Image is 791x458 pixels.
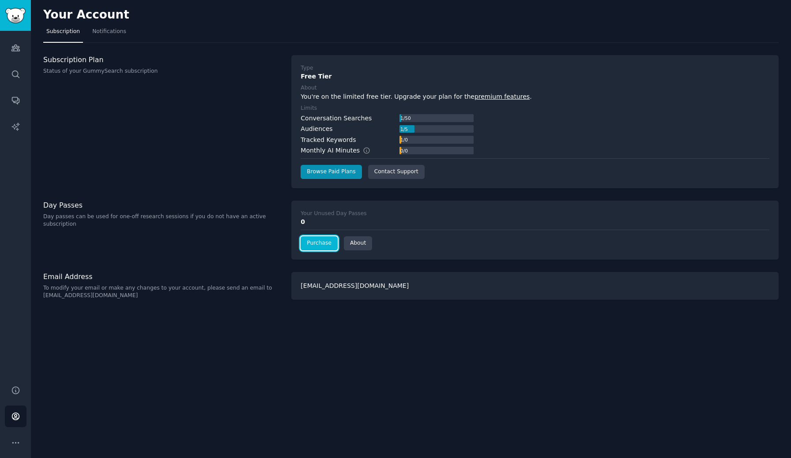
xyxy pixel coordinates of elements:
[399,125,408,133] div: 1 / 5
[43,272,282,281] h3: Email Address
[89,25,129,43] a: Notifications
[399,147,408,155] div: 0 / 0
[301,217,769,227] div: 0
[344,236,372,250] a: About
[5,8,26,23] img: GummySearch logo
[301,84,316,92] div: About
[92,28,126,36] span: Notifications
[368,165,425,179] a: Contact Support
[301,135,356,145] div: Tracked Keywords
[301,64,313,72] div: Type
[475,93,530,100] a: premium features
[301,114,372,123] div: Conversation Searches
[43,67,282,75] p: Status of your GummySearch subscription
[46,28,80,36] span: Subscription
[301,92,769,101] div: You're on the limited free tier. Upgrade your plan for the .
[399,136,408,144] div: 1 / 0
[301,104,317,112] div: Limits
[301,124,332,134] div: Audiences
[301,236,338,250] a: Purchase
[43,8,129,22] h2: Your Account
[43,55,282,64] h3: Subscription Plan
[301,72,769,81] div: Free Tier
[399,114,411,122] div: 1 / 50
[43,284,282,300] p: To modify your email or make any changes to your account, please send an email to [EMAIL_ADDRESS]...
[301,146,380,155] div: Monthly AI Minutes
[43,213,282,228] p: Day passes can be used for one-off research sessions if you do not have an active subscription
[291,272,779,300] div: [EMAIL_ADDRESS][DOMAIN_NAME]
[43,201,282,210] h3: Day Passes
[301,210,366,218] div: Your Unused Day Passes
[301,165,362,179] a: Browse Paid Plans
[43,25,83,43] a: Subscription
